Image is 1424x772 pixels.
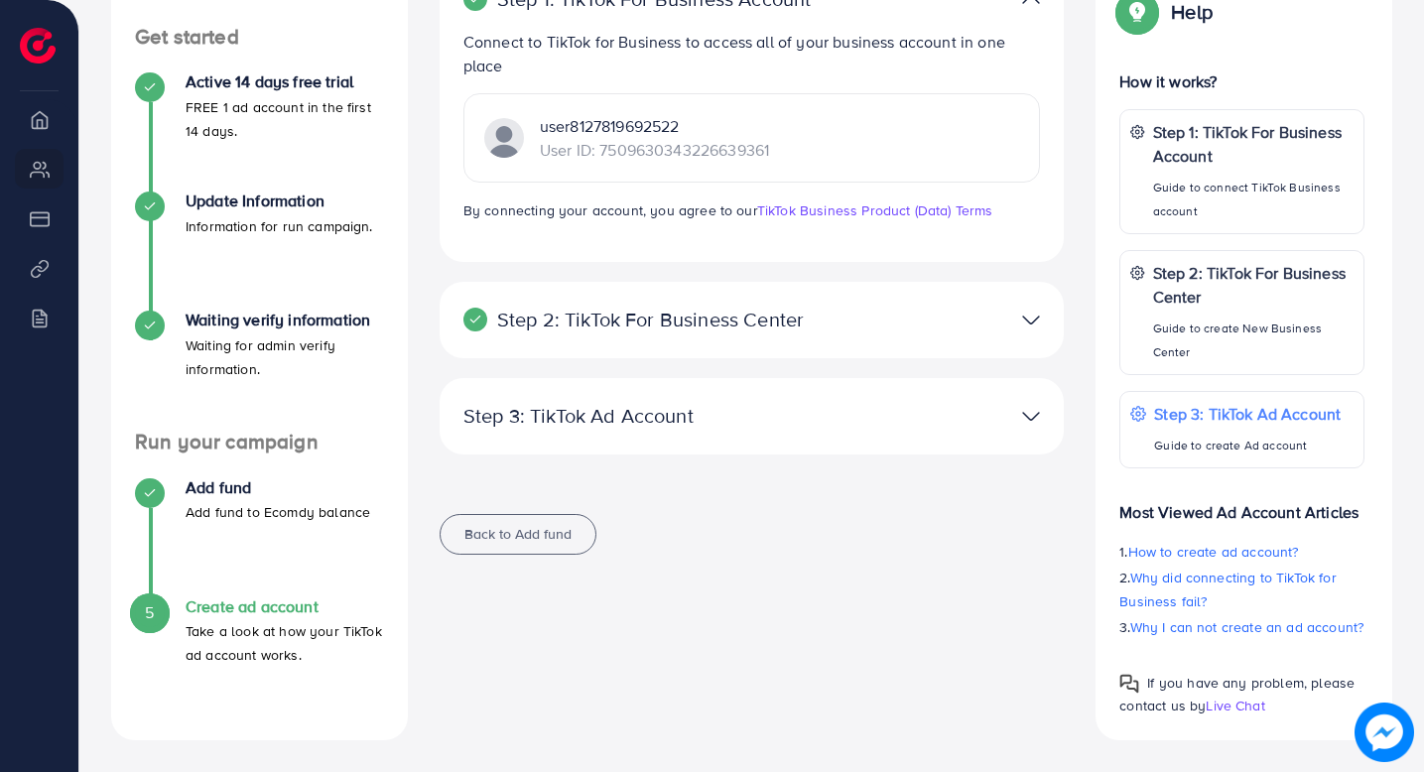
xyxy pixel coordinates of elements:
[111,25,408,50] h4: Get started
[440,514,596,555] button: Back to Add fund
[111,72,408,192] li: Active 14 days free trial
[463,308,838,331] p: Step 2: TikTok For Business Center
[1153,176,1354,223] p: Guide to connect TikTok Business account
[1119,566,1364,613] p: 2.
[186,597,384,616] h4: Create ad account
[1206,696,1264,715] span: Live Chat
[1153,317,1354,364] p: Guide to create New Business Center
[186,192,373,210] h4: Update Information
[463,198,1041,222] p: By connecting your account, you agree to our
[540,138,769,162] p: User ID: 7509630343226639361
[1022,306,1040,334] img: TikTok partner
[111,192,408,311] li: Update Information
[145,601,154,624] span: 5
[1154,434,1341,457] p: Guide to create Ad account
[186,72,384,91] h4: Active 14 days free trial
[186,619,384,667] p: Take a look at how your TikTok ad account works.
[186,214,373,238] p: Information for run campaign.
[1153,261,1354,309] p: Step 2: TikTok For Business Center
[1119,673,1355,715] span: If you have any problem, please contact us by
[540,114,769,138] p: user8127819692522
[20,28,56,64] img: logo
[1128,542,1299,562] span: How to create ad account?
[1130,617,1364,637] span: Why I can not create an ad account?
[757,200,993,220] a: TikTok Business Product (Data) Terms
[1119,484,1364,524] p: Most Viewed Ad Account Articles
[186,500,370,524] p: Add fund to Ecomdy balance
[111,311,408,430] li: Waiting verify information
[484,118,524,158] img: TikTok partner
[1119,615,1364,639] p: 3.
[1119,540,1364,564] p: 1.
[111,597,408,716] li: Create ad account
[463,30,1041,77] p: Connect to TikTok for Business to access all of your business account in one place
[186,95,384,143] p: FREE 1 ad account in the first 14 days.
[463,404,838,428] p: Step 3: TikTok Ad Account
[1355,703,1414,762] img: image
[111,430,408,454] h4: Run your campaign
[1154,402,1341,426] p: Step 3: TikTok Ad Account
[186,478,370,497] h4: Add fund
[1119,568,1336,611] span: Why did connecting to TikTok for Business fail?
[186,311,384,329] h4: Waiting verify information
[1153,120,1354,168] p: Step 1: TikTok For Business Account
[111,478,408,597] li: Add fund
[1119,674,1139,694] img: Popup guide
[464,524,572,544] span: Back to Add fund
[186,333,384,381] p: Waiting for admin verify information.
[1022,402,1040,431] img: TikTok partner
[1119,69,1364,93] p: How it works?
